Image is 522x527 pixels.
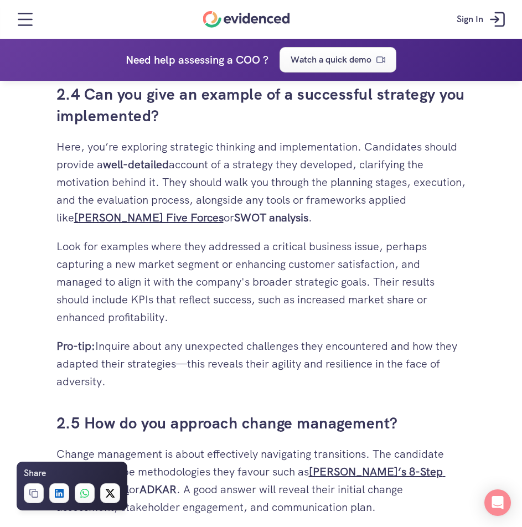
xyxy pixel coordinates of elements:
[203,11,290,28] a: Home
[74,210,224,225] a: [PERSON_NAME] Five Forces
[56,337,466,390] p: Inquire about any unexpected challenges they encountered and how they adapted their strategies—th...
[56,84,466,127] h3: 2.4 Can you give an example of a successful strategy you implemented?
[56,412,466,434] h3: 2.5 How do you approach change management?
[484,489,511,516] div: Open Intercom Messenger
[56,339,95,353] strong: Pro-tip:
[126,51,224,69] p: Need help assessing
[457,12,483,27] p: Sign In
[56,445,466,516] p: Change management is about effectively navigating transitions. The candidate should describe meth...
[291,53,371,67] p: Watch a quick demo
[24,466,46,480] h6: Share
[56,138,466,226] p: Here, you’re exploring strategic thinking and implementation. Candidates should provide a account...
[56,237,466,326] p: Look for examples where they addressed a critical business issue, perhaps capturing a new market ...
[263,51,268,69] h4: ?
[103,157,169,172] strong: well-detailed
[139,482,177,497] strong: ADKAR
[227,51,260,69] h4: a COO
[448,3,516,36] a: Sign In
[234,210,308,225] strong: SWOT analysis
[280,47,396,73] a: Watch a quick demo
